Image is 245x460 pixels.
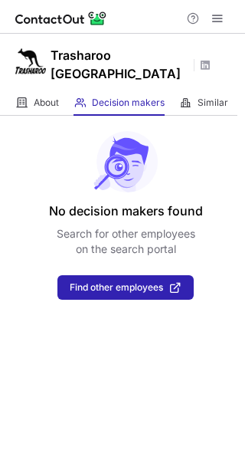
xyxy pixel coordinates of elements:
[15,9,107,28] img: ContactOut v5.3.10
[57,275,194,300] button: Find other employees
[15,47,46,77] img: 9d535dbc9a0bcf3184dea48e3e749992
[70,282,163,293] span: Find other employees
[198,97,228,109] span: Similar
[51,46,188,83] h1: Trasharoo [GEOGRAPHIC_DATA]
[92,97,165,109] span: Decision makers
[57,226,195,257] p: Search for other employees on the search portal
[34,97,59,109] span: About
[93,131,158,192] img: No leads found
[49,202,203,220] header: No decision makers found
